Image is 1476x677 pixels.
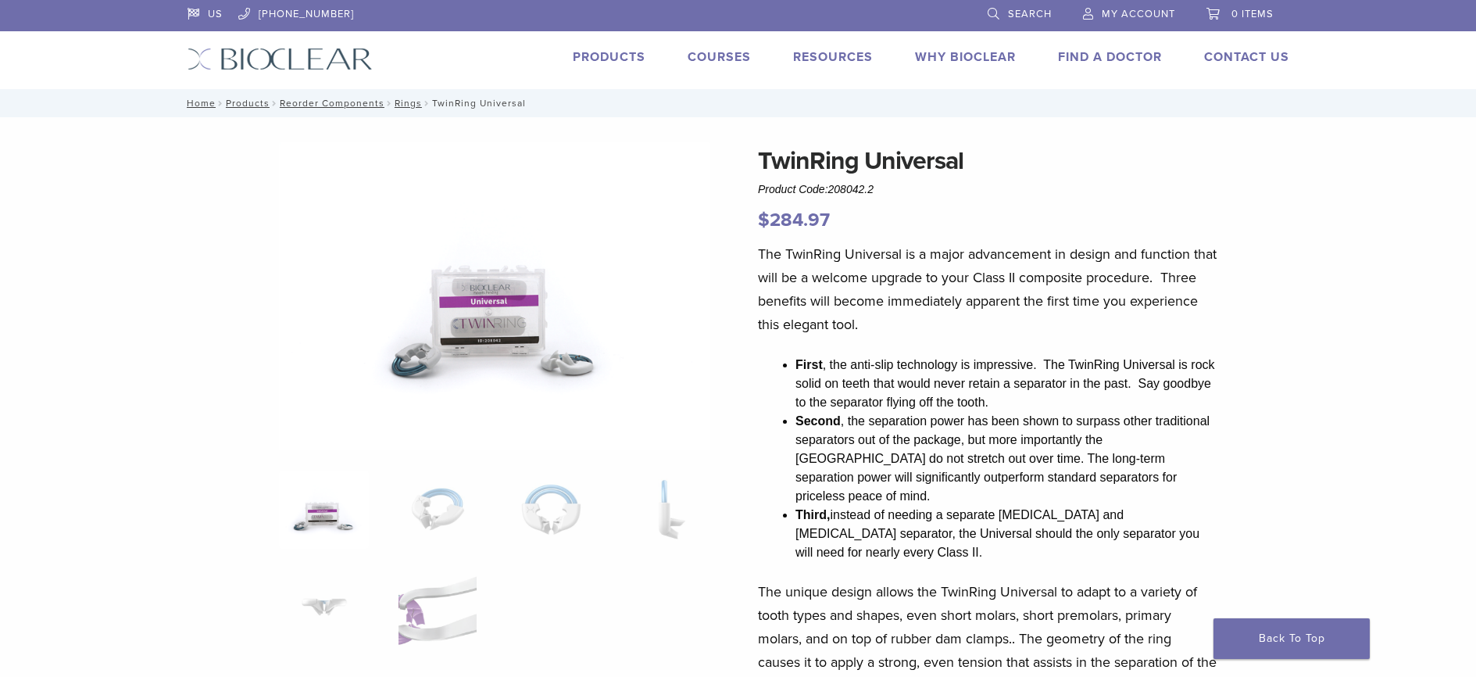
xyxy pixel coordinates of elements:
[280,98,384,109] a: Reorder Components
[795,412,1217,506] li: , the separation power has been shown to surpass other traditional separators out of the package,...
[688,49,751,65] a: Courses
[285,568,363,647] img: TwinRing Universal - Image 5
[795,356,1217,412] li: , the anti-slip technology is impressive. The TwinRing Universal is rock solid on teeth that woul...
[795,414,841,428] strong: Second
[395,98,422,109] a: Rings
[758,209,830,231] bdi: 284.97
[176,89,1301,117] nav: TwinRing Universal
[573,49,645,65] a: Products
[758,242,1217,336] p: The TwinRing Universal is a major advancement in design and function that will be a welcome upgra...
[1102,8,1175,20] span: My Account
[270,99,280,107] span: /
[422,99,432,107] span: /
[795,508,830,521] strong: Third,
[384,99,395,107] span: /
[620,471,709,549] img: TwinRing Universal - Image 4
[188,48,373,70] img: Bioclear
[795,506,1217,562] li: instead of needing a separate [MEDICAL_DATA] and [MEDICAL_DATA] separator, the Universal should t...
[915,49,1016,65] a: Why Bioclear
[758,209,770,231] span: $
[1231,8,1274,20] span: 0 items
[828,183,874,195] span: 208042.2
[226,98,270,109] a: Products
[795,358,823,371] strong: First
[1204,49,1289,65] a: Contact Us
[216,99,226,107] span: /
[506,471,596,549] img: TwinRing Universal - Image 3
[398,568,477,647] img: TwinRing Universal - Image 6
[1058,49,1162,65] a: Find A Doctor
[1213,618,1370,659] a: Back To Top
[279,471,369,549] img: 208042.2-324x324.png
[758,183,874,195] span: Product Code:
[392,471,482,549] img: TwinRing Universal - Image 2
[279,142,710,450] img: 208042.2
[1008,8,1052,20] span: Search
[182,98,216,109] a: Home
[793,49,873,65] a: Resources
[758,142,1217,180] h1: TwinRing Universal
